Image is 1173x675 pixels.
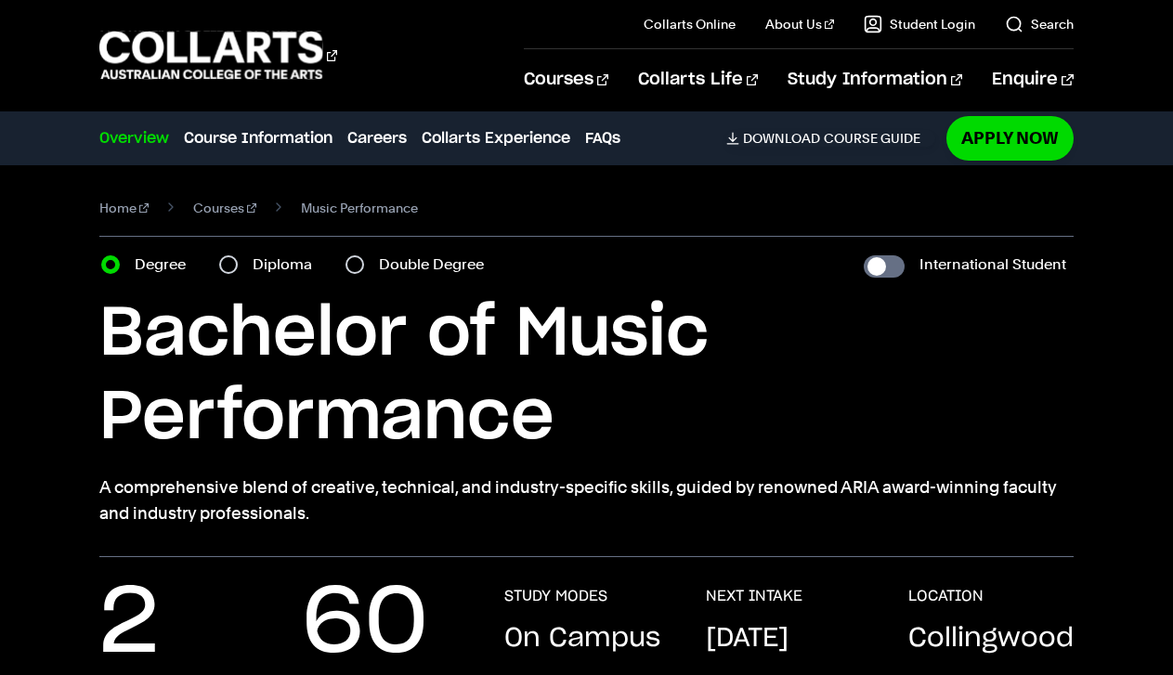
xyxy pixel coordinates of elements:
[908,587,984,605] h3: LOCATION
[1005,15,1074,33] a: Search
[788,49,962,110] a: Study Information
[908,620,1074,657] p: Collingwood
[864,15,975,33] a: Student Login
[347,127,407,149] a: Careers
[644,15,736,33] a: Collarts Online
[99,587,159,661] p: 2
[743,130,820,147] span: Download
[253,252,323,278] label: Diploma
[379,252,495,278] label: Double Degree
[99,29,337,82] div: Go to homepage
[99,127,169,149] a: Overview
[135,252,197,278] label: Degree
[919,252,1066,278] label: International Student
[301,195,418,221] span: Music Performance
[184,127,332,149] a: Course Information
[992,49,1073,110] a: Enquire
[193,195,256,221] a: Courses
[422,127,570,149] a: Collarts Experience
[765,15,834,33] a: About Us
[585,127,620,149] a: FAQs
[706,587,802,605] h3: NEXT INTAKE
[524,49,608,110] a: Courses
[99,474,1073,526] p: A comprehensive blend of creative, technical, and industry-specific skills, guided by renowned AR...
[706,620,789,657] p: [DATE]
[99,195,149,221] a: Home
[638,49,758,110] a: Collarts Life
[302,587,428,661] p: 60
[504,587,607,605] h3: STUDY MODES
[946,116,1074,160] a: Apply Now
[726,130,935,147] a: DownloadCourse Guide
[99,292,1073,460] h1: Bachelor of Music Performance
[504,620,660,657] p: On Campus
